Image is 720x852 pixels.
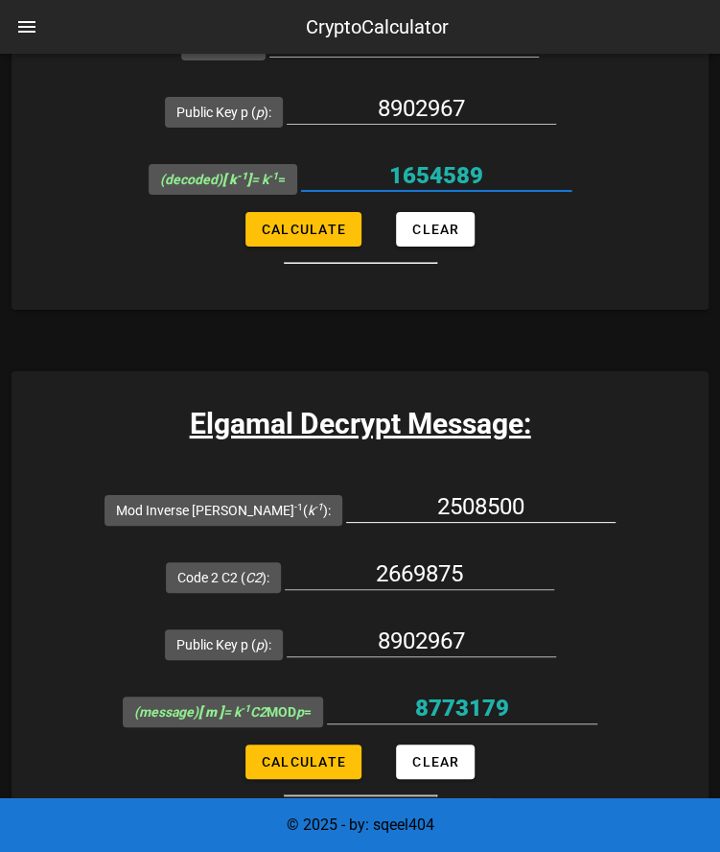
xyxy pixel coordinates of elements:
[245,570,262,585] i: C2
[160,172,286,187] span: =
[176,635,271,654] label: Public Key p ( ):
[222,172,251,187] b: [ k ]
[287,816,434,834] span: © 2025 - by: sqeel404
[396,745,475,779] button: Clear
[261,222,346,237] span: Calculate
[411,754,459,769] span: Clear
[134,704,267,720] i: (message) = k C2
[314,501,323,513] sup: -1
[396,212,475,247] button: Clear
[268,170,278,182] sup: -1
[308,503,323,518] i: k
[256,637,264,652] i: p
[4,4,50,50] button: nav-menu-toggle
[245,212,361,247] button: Calculate
[411,222,459,237] span: Clear
[177,568,269,587] label: Code 2 C2 ( ):
[256,105,264,120] i: p
[237,170,247,182] sup: -1
[306,12,449,41] div: CryptoCalculator
[12,402,708,445] h3: Elgamal Decrypt Message:
[261,754,346,769] span: Calculate
[116,501,331,520] label: Mod Inverse [PERSON_NAME] ( ):
[176,103,271,122] label: Public Key p ( ):
[294,501,303,513] sup: -1
[296,704,304,720] i: p
[160,172,278,187] i: (decoded) = k
[198,704,223,720] b: [ m ]
[134,704,312,720] span: MOD =
[245,745,361,779] button: Calculate
[241,702,250,715] sup: -1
